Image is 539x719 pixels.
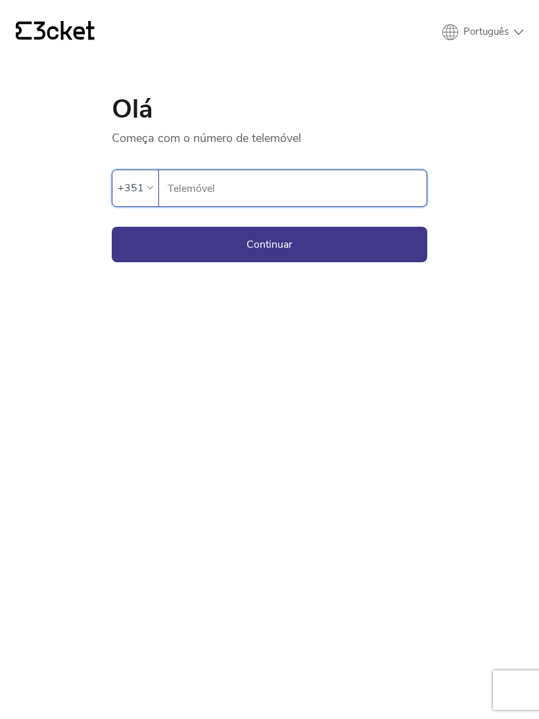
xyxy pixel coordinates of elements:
label: Telemóvel [159,170,427,207]
p: Começa com o número de telemóvel [112,122,427,146]
input: Telemóvel [167,170,427,206]
h1: Olá [112,96,427,122]
a: {' '} [16,21,95,43]
g: {' '} [16,22,32,40]
button: Continuar [112,227,427,262]
div: +351 [118,178,144,198]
